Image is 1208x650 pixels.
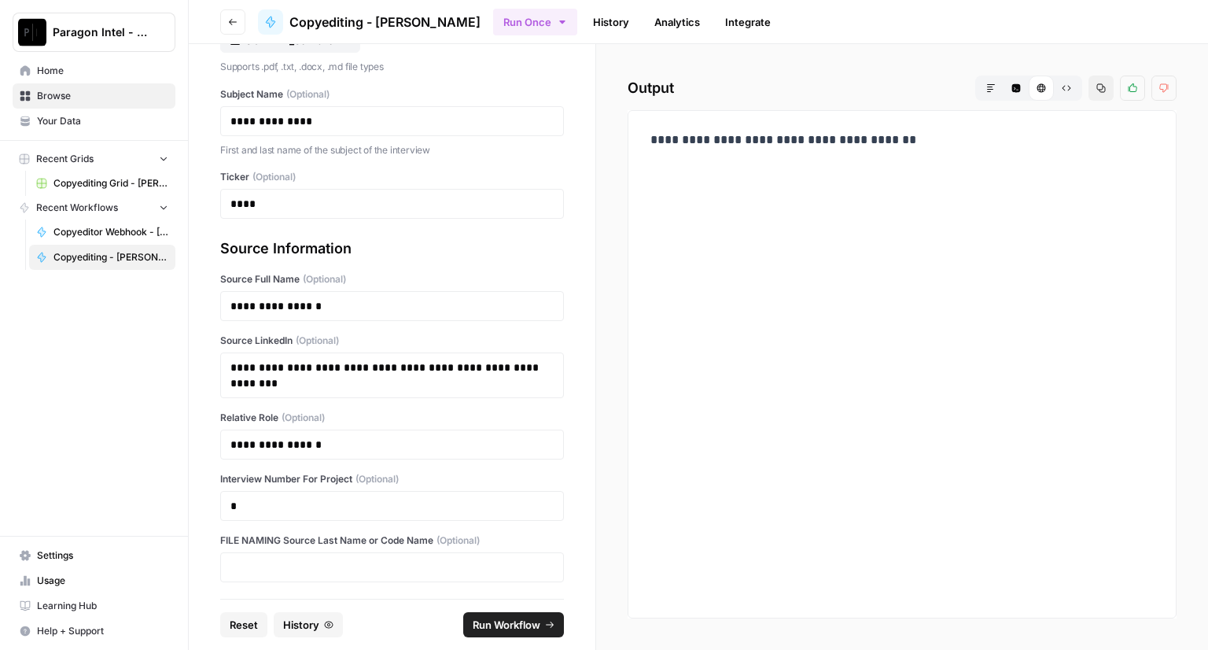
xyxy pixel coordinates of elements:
img: Paragon Intel - Copyediting Logo [18,18,46,46]
a: Analytics [645,9,709,35]
span: (Optional) [436,534,480,548]
a: Learning Hub [13,593,175,619]
button: Workspace: Paragon Intel - Copyediting [13,13,175,52]
span: Copyeditor Webhook - [PERSON_NAME] [53,225,168,239]
span: Home [37,64,168,78]
button: Recent Grids [13,147,175,171]
label: Source Full Name [220,272,564,286]
span: History [283,617,319,633]
a: Copyeditor Webhook - [PERSON_NAME] [29,220,175,245]
label: Relative Role [220,411,564,425]
label: Interview Number For Project [220,472,564,486]
span: Browse [37,89,168,103]
span: (Optional) [296,334,339,348]
span: Settings [37,548,168,563]
a: Integrate [716,9,780,35]
span: Run Workflow [473,617,540,633]
span: (Optional) [252,170,296,184]
button: Reset [220,612,267,637]
label: Ticker [220,170,564,184]
button: History [274,612,343,637]
span: Copyediting Grid - [PERSON_NAME] [53,176,168,190]
label: Source LinkedIn [220,334,564,348]
span: Usage [37,574,168,588]
a: History [584,9,639,35]
p: Supports .pdf, .txt, .docx, .md file types [220,59,564,75]
span: Recent Grids [36,152,94,166]
span: Copyediting - [PERSON_NAME] [289,13,481,31]
span: (Optional) [303,272,346,286]
span: Your Data [37,114,168,128]
button: Help + Support [13,619,175,644]
label: Subject Name [220,87,564,102]
a: Home [13,58,175,83]
button: Recent Workflows [13,196,175,220]
h2: Output [628,76,1177,101]
span: Help + Support [37,624,168,638]
a: Browse [13,83,175,109]
span: Paragon Intel - Copyediting [53,24,148,40]
span: Reset [230,617,258,633]
span: (Optional) [282,411,325,425]
a: Your Data [13,109,175,134]
span: Copyediting - [PERSON_NAME] [53,250,168,264]
label: FILE NAMING Source Last Name or Code Name [220,534,564,548]
button: Run Once [493,9,577,35]
span: Recent Workflows [36,201,118,215]
a: Copyediting Grid - [PERSON_NAME] [29,171,175,196]
a: Settings [13,543,175,568]
a: Usage [13,568,175,593]
span: (Optional) [355,472,399,486]
p: First and last name of the subject of the interview [220,142,564,158]
button: Run Workflow [463,612,564,637]
a: Copyediting - [PERSON_NAME] [258,9,481,35]
span: (Optional) [286,87,330,102]
div: Source Information [220,238,564,260]
a: Copyediting - [PERSON_NAME] [29,245,175,270]
span: Learning Hub [37,599,168,613]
